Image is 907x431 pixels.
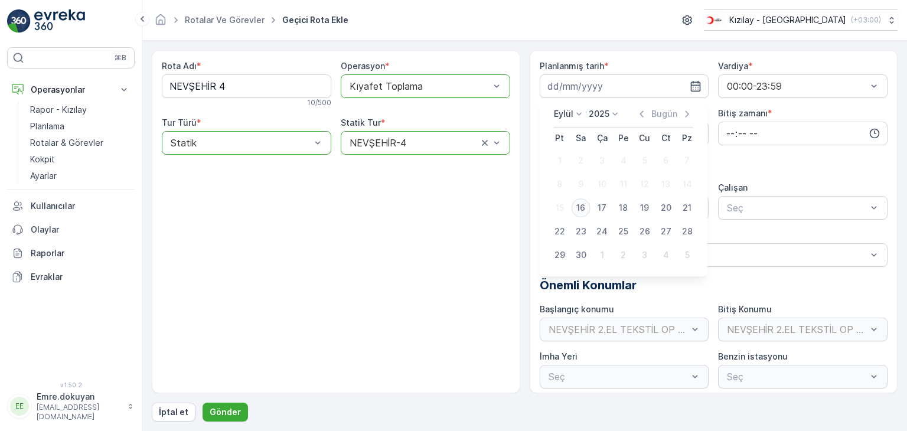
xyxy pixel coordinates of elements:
img: logo [7,9,31,33]
a: Raporlar [7,241,135,265]
img: logo_light-DOdMpM7g.png [34,9,85,33]
a: Rotalar & Görevler [25,135,135,151]
button: Operasyonlar [7,78,135,102]
p: ( +03:00 ) [851,15,881,25]
span: v 1.50.2 [7,381,135,388]
div: 4 [614,151,633,170]
span: Geçici Rota Ekle [280,14,351,26]
th: Pazar [677,128,698,149]
div: 21 [678,198,697,217]
a: Kullanıcılar [7,194,135,218]
img: k%C4%B1z%C4%B1lay_D5CCths_t1JZB0k.png [704,14,725,27]
label: Statik Tur [341,117,381,128]
p: Raporlar [31,247,130,259]
p: 2025 [589,108,609,120]
button: Kızılay - [GEOGRAPHIC_DATA](+03:00) [704,9,898,31]
div: 29 [550,246,569,265]
div: 1 [550,151,569,170]
p: [EMAIL_ADDRESS][DOMAIN_NAME] [37,403,122,422]
label: Planlanmış tarih [540,61,604,71]
a: Olaylar [7,218,135,241]
div: 15 [550,198,569,217]
label: Başlangıç konumu [540,304,614,314]
div: 20 [657,198,676,217]
div: 1 [593,246,612,265]
p: Eylül [554,108,573,120]
th: Çarşamba [592,128,613,149]
label: Benzin istasyonu [718,351,788,361]
p: Kızılay - [GEOGRAPHIC_DATA] [729,14,846,26]
p: Kullanıcılar [31,200,130,212]
button: Gönder [203,403,248,422]
div: 3 [635,246,654,265]
label: Bitiş Konumu [718,304,772,314]
div: 6 [657,151,676,170]
p: ⌘B [115,53,126,63]
div: 23 [572,222,590,241]
div: 12 [635,175,654,194]
div: 8 [550,175,569,194]
div: 18 [614,198,633,217]
div: EE [10,397,29,416]
div: 26 [635,222,654,241]
th: Salı [570,128,592,149]
p: Emre.dokuyan [37,391,122,403]
div: 13 [657,175,676,194]
p: Planlama [30,120,64,132]
p: 10 / 500 [307,98,331,107]
div: 2 [572,151,590,170]
div: 10 [593,175,612,194]
label: Tur Türü [162,117,197,128]
p: Rotalar & Görevler [30,137,103,149]
p: Rapor - Kızılay [30,104,87,116]
div: 24 [593,222,612,241]
div: 16 [572,198,590,217]
div: 5 [635,151,654,170]
div: 3 [593,151,612,170]
p: Operasyonlar [31,84,111,96]
p: Seç [727,201,867,215]
p: Ayarlar [30,170,57,182]
input: dd/mm/yyyy [540,74,709,98]
div: 27 [657,222,676,241]
div: 22 [550,222,569,241]
p: Evraklar [31,271,130,283]
div: 30 [572,246,590,265]
button: İptal et [152,403,195,422]
label: İmha Yeri [540,351,578,361]
div: 14 [678,175,697,194]
a: Rotalar ve Görevler [185,15,265,25]
div: 4 [657,246,676,265]
a: Ana Sayfa [154,18,167,28]
button: EEEmre.dokuyan[EMAIL_ADDRESS][DOMAIN_NAME] [7,391,135,422]
p: Gönder [210,406,241,418]
div: 5 [678,246,697,265]
p: Seç [549,248,867,262]
div: 7 [678,151,697,170]
th: Cumartesi [655,128,677,149]
p: Kokpit [30,154,55,165]
p: Bugün [651,108,677,120]
label: Vardiya [718,61,748,71]
th: Pazartesi [549,128,570,149]
div: 11 [614,175,633,194]
div: 9 [572,175,590,194]
a: Rapor - Kızılay [25,102,135,118]
a: Evraklar [7,265,135,289]
div: 17 [593,198,612,217]
div: 25 [614,222,633,241]
th: Cuma [634,128,655,149]
a: Planlama [25,118,135,135]
p: Önemli Konumlar [540,276,888,294]
label: Çalışan [718,182,748,192]
div: 28 [678,222,697,241]
p: İptal et [159,406,188,418]
th: Perşembe [613,128,634,149]
label: Bitiş zamanı [718,108,768,118]
a: Kokpit [25,151,135,168]
div: 2 [614,246,633,265]
label: Operasyon [341,61,385,71]
label: Rota Adı [162,61,197,71]
a: Ayarlar [25,168,135,184]
p: Olaylar [31,224,130,236]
